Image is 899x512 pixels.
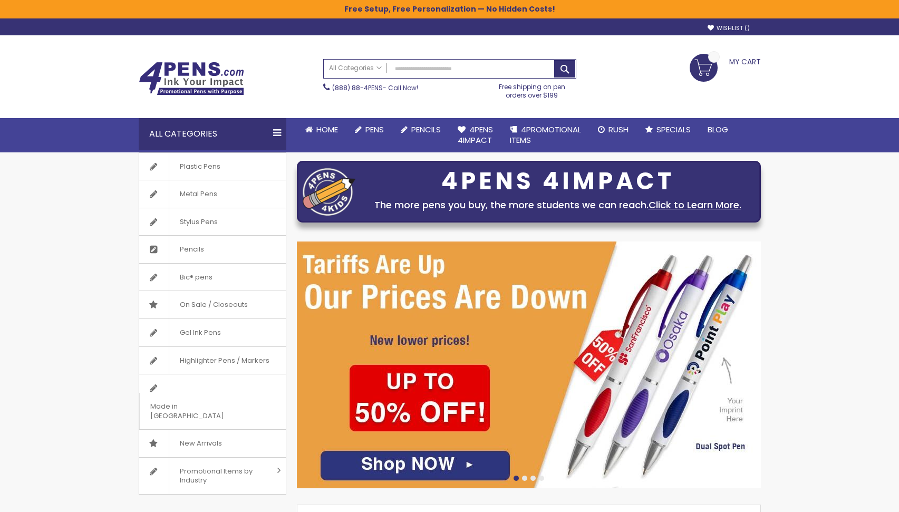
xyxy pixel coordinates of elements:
a: All Categories [324,60,387,77]
a: Made in [GEOGRAPHIC_DATA] [139,374,286,429]
a: Pencils [392,118,449,141]
a: Rush [589,118,637,141]
a: 4Pens4impact [449,118,501,152]
a: Bic® pens [139,264,286,291]
a: Promotional Items by Industry [139,458,286,494]
span: Blog [708,124,728,135]
span: Plastic Pens [169,153,231,180]
div: The more pens you buy, the more students we can reach. [361,198,755,212]
span: New Arrivals [169,430,233,457]
span: All Categories [329,64,382,72]
a: 4PROMOTIONALITEMS [501,118,589,152]
a: Metal Pens [139,180,286,208]
span: Promotional Items by Industry [169,458,273,494]
div: Free shipping on pen orders over $199 [488,79,576,100]
img: 4Pens Custom Pens and Promotional Products [139,62,244,95]
a: Plastic Pens [139,153,286,180]
span: 4Pens 4impact [458,124,493,146]
span: Rush [608,124,629,135]
span: Specials [656,124,691,135]
span: On Sale / Closeouts [169,291,258,318]
a: Click to Learn More. [649,198,741,211]
span: Gel Ink Pens [169,319,231,346]
img: /cheap-promotional-products.html [297,241,761,488]
a: Wishlist [708,24,750,32]
span: Pens [365,124,384,135]
img: four_pen_logo.png [303,168,355,216]
a: Blog [699,118,737,141]
span: Bic® pens [169,264,223,291]
a: Gel Ink Pens [139,319,286,346]
a: Stylus Pens [139,208,286,236]
span: 4PROMOTIONAL ITEMS [510,124,581,146]
span: Home [316,124,338,135]
span: Pencils [411,124,441,135]
span: Pencils [169,236,215,263]
div: All Categories [139,118,286,150]
a: Pens [346,118,392,141]
a: On Sale / Closeouts [139,291,286,318]
span: - Call Now! [332,83,418,92]
a: Highlighter Pens / Markers [139,347,286,374]
div: 4PENS 4IMPACT [361,170,755,192]
a: Home [297,118,346,141]
a: (888) 88-4PENS [332,83,383,92]
a: Pencils [139,236,286,263]
span: Highlighter Pens / Markers [169,347,280,374]
span: Stylus Pens [169,208,228,236]
span: Metal Pens [169,180,228,208]
span: Made in [GEOGRAPHIC_DATA] [139,393,259,429]
a: Specials [637,118,699,141]
a: New Arrivals [139,430,286,457]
